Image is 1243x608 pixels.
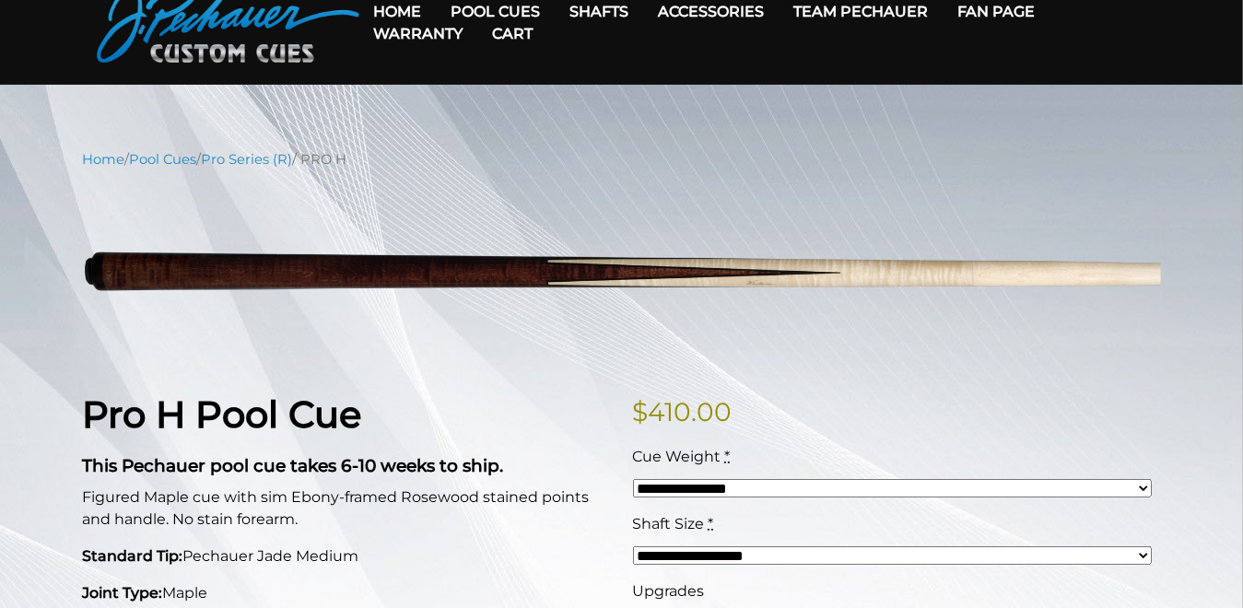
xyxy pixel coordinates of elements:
span: Upgrades [633,582,705,600]
span: Shaft Size [633,515,705,532]
a: Cart [478,10,548,57]
a: Warranty [359,10,478,57]
strong: This Pechauer pool cue takes 6-10 weeks to ship. [83,455,504,476]
a: Home [83,151,125,168]
abbr: required [709,515,714,532]
a: Pool Cues [130,151,197,168]
strong: Joint Type: [83,584,163,602]
img: PRO-H.png [83,183,1161,363]
bdi: 410.00 [633,396,733,427]
p: Figured Maple cue with sim Ebony-framed Rosewood stained points and handle. No stain forearm. [83,486,611,531]
a: Pro Series (R) [202,151,293,168]
p: Maple [83,582,611,604]
abbr: required [725,448,731,465]
span: $ [633,396,649,427]
strong: Pro H Pool Cue [83,392,362,437]
strong: Standard Tip: [83,547,183,565]
nav: Breadcrumb [83,149,1161,170]
span: Cue Weight [633,448,721,465]
p: Pechauer Jade Medium [83,545,611,567]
